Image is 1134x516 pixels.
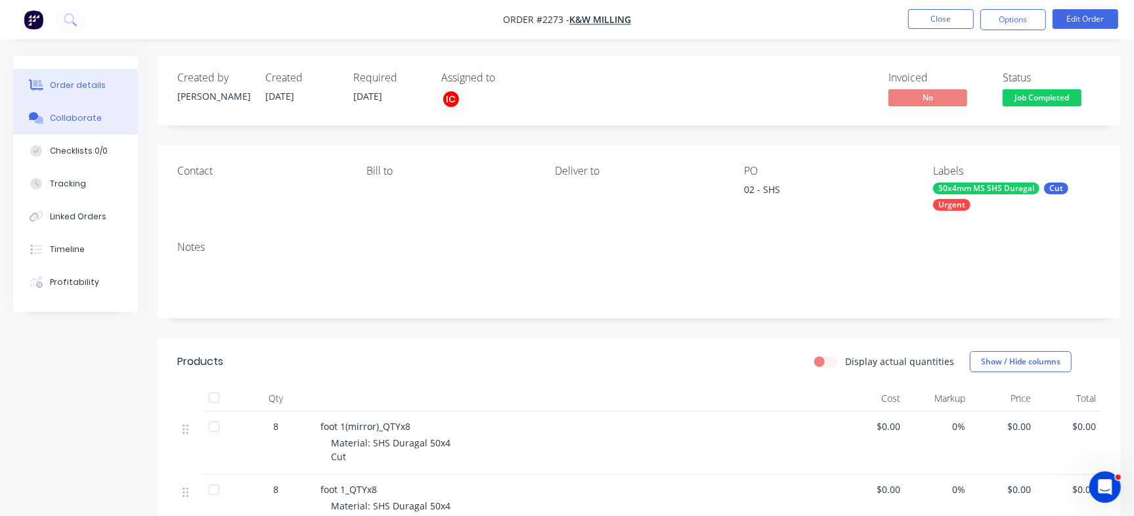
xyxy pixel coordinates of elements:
div: Required [353,72,425,84]
span: $0.00 [976,483,1031,496]
div: Order details [50,79,106,91]
button: Show / Hide columns [970,351,1072,372]
span: foot 1_QTYx8 [320,483,377,496]
span: 0% [911,483,965,496]
div: Invoiced [888,72,987,84]
div: Collaborate [50,112,102,124]
img: Factory [24,10,43,30]
div: 02 - SHS [744,183,908,201]
div: 50x4mm MS SHS Duragal [933,183,1039,194]
button: IC [441,89,461,109]
div: Labels [933,165,1101,177]
button: Timeline [13,233,138,266]
button: Edit Order [1053,9,1118,29]
span: $0.00 [1041,483,1096,496]
div: Created [265,72,338,84]
div: Notes [177,241,1101,253]
div: Contact [177,165,345,177]
div: Cut [1044,183,1068,194]
div: Created by [177,72,250,84]
span: foot 1(mirror)_QTYx8 [320,420,410,433]
button: Close [908,9,974,29]
div: PO [744,165,912,177]
div: Price [971,385,1036,412]
div: Assigned to [441,72,573,84]
button: Profitability [13,266,138,299]
button: Options [980,9,1046,30]
button: Order details [13,69,138,102]
div: Total [1036,385,1101,412]
label: Display actual quantities [845,355,954,368]
div: Timeline [50,244,85,255]
button: Linked Orders [13,200,138,233]
span: [DATE] [265,90,294,102]
div: Deliver to [556,165,724,177]
button: Job Completed [1003,89,1081,109]
button: Collaborate [13,102,138,135]
span: $0.00 [976,419,1031,433]
div: Qty [236,385,315,412]
span: Job Completed [1003,89,1081,106]
div: Linked Orders [50,211,106,223]
span: $0.00 [1041,419,1096,433]
div: Urgent [933,199,970,211]
button: Tracking [13,167,138,200]
iframe: Intercom live chat [1089,471,1121,503]
span: Material: SHS Duragal 50x4 Cut [331,437,450,463]
a: K&W Milling [569,14,631,26]
button: Checklists 0/0 [13,135,138,167]
div: Tracking [50,178,86,190]
span: 8 [273,419,278,433]
div: Status [1003,72,1101,84]
span: $0.00 [846,419,900,433]
div: Products [177,354,223,370]
span: 0% [911,419,965,433]
span: $0.00 [846,483,900,496]
div: [PERSON_NAME] [177,89,250,103]
span: No [888,89,967,106]
span: [DATE] [353,90,382,102]
div: Cost [840,385,905,412]
div: Markup [905,385,970,412]
div: Bill to [366,165,534,177]
div: Profitability [50,276,99,288]
span: 8 [273,483,278,496]
span: Order #2273 - [503,14,569,26]
div: Checklists 0/0 [50,145,108,157]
